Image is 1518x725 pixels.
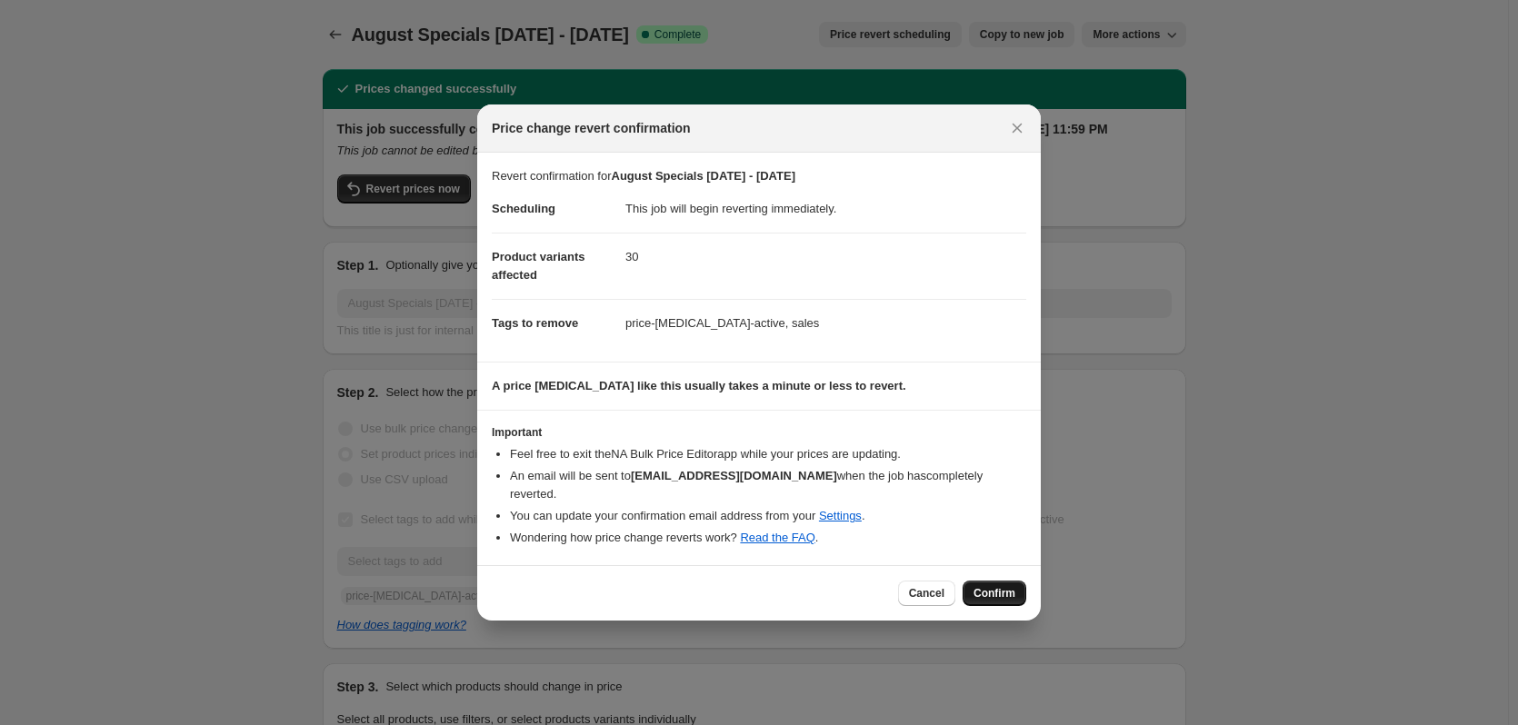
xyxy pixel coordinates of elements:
[492,379,906,392] b: A price [MEDICAL_DATA] like this usually takes a minute or less to revert.
[963,581,1026,606] button: Confirm
[510,467,1026,503] li: An email will be sent to when the job has completely reverted .
[492,202,555,215] span: Scheduling
[631,469,837,482] b: [EMAIL_ADDRESS][DOMAIN_NAME]
[625,185,1026,233] dd: This job will begin reverting immediately.
[1004,115,1030,141] button: Close
[819,509,862,522] a: Settings
[974,586,1015,601] span: Confirm
[492,119,691,137] span: Price change revert confirmation
[625,299,1026,347] dd: price-[MEDICAL_DATA]-active, sales
[909,586,944,601] span: Cancel
[510,529,1026,547] li: Wondering how price change reverts work? .
[510,445,1026,463] li: Feel free to exit the NA Bulk Price Editor app while your prices are updating.
[740,531,814,544] a: Read the FAQ
[898,581,955,606] button: Cancel
[612,169,795,183] b: August Specials [DATE] - [DATE]
[492,250,585,282] span: Product variants affected
[510,507,1026,525] li: You can update your confirmation email address from your .
[492,316,578,330] span: Tags to remove
[625,233,1026,281] dd: 30
[492,167,1026,185] p: Revert confirmation for
[492,425,1026,440] h3: Important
